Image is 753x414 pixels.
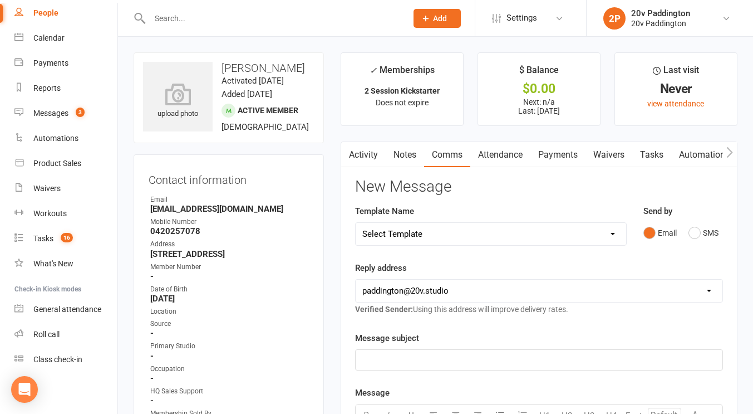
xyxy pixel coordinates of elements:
h3: New Message [355,178,723,196]
span: 16 [61,233,73,242]
a: view attendance [647,99,704,108]
div: Primary Studio [150,341,309,352]
span: Add [433,14,447,23]
div: Roll call [33,330,60,339]
strong: [STREET_ADDRESS] [150,249,309,259]
div: 20v Paddington [631,8,690,18]
span: 3 [76,108,85,117]
time: Added [DATE] [222,89,272,99]
span: Does not expire [376,98,429,107]
div: Waivers [33,184,61,193]
strong: 0420257078 [150,226,309,236]
div: Memberships [370,63,435,84]
div: People [33,8,58,17]
a: Tasks 16 [14,226,117,251]
a: Automations [671,142,737,168]
div: Date of Birth [150,284,309,295]
input: Search... [146,11,399,26]
strong: [EMAIL_ADDRESS][DOMAIN_NAME] [150,204,309,214]
div: Address [150,239,309,250]
strong: Verified Sender: [355,305,413,314]
div: upload photo [143,83,213,120]
a: Activity [341,142,386,168]
a: Payments [14,51,117,76]
a: Roll call [14,322,117,347]
div: Payments [33,59,68,67]
a: Calendar [14,26,117,51]
span: Settings [506,6,537,31]
div: Member Number [150,262,309,272]
div: Automations [33,134,78,143]
h3: [PERSON_NAME] [143,62,314,74]
a: What's New [14,251,117,276]
a: Automations [14,126,117,151]
a: Waivers [14,176,117,201]
div: General attendance [33,305,101,314]
strong: [DATE] [150,294,309,304]
a: General attendance kiosk mode [14,297,117,322]
strong: - [150,271,309,281]
strong: 2 Session Kickstarter [365,86,440,95]
div: Occupation [150,364,309,374]
span: Using this address will improve delivery rates. [355,305,568,314]
label: Reply address [355,261,407,275]
a: Workouts [14,201,117,226]
a: Reports [14,76,117,101]
div: $ Balance [519,63,559,83]
h3: Contact information [149,169,309,186]
a: Comms [424,142,470,168]
a: Messages 3 [14,101,117,126]
div: Calendar [33,33,65,42]
i: ✓ [370,65,377,76]
button: Email [643,222,677,243]
div: Mobile Number [150,217,309,227]
a: Notes [386,142,424,168]
a: Waivers [585,142,632,168]
div: Location [150,306,309,317]
div: Source [150,319,309,329]
div: Last visit [653,63,699,83]
span: Active member [238,106,298,115]
div: Product Sales [33,159,81,168]
button: Add [414,9,461,28]
p: Next: n/a Last: [DATE] [488,98,590,115]
label: Send by [643,204,672,218]
div: Never [625,83,727,95]
a: Payments [530,142,585,168]
strong: - [150,351,309,361]
strong: - [150,373,309,383]
label: Message [355,386,390,400]
div: 2P [603,7,626,30]
div: $0.00 [488,83,590,95]
div: What's New [33,259,73,268]
button: SMS [688,222,718,243]
label: Template Name [355,204,414,218]
div: Tasks [33,234,53,243]
a: Product Sales [14,151,117,176]
a: Attendance [470,142,530,168]
div: Workouts [33,209,67,218]
a: Class kiosk mode [14,347,117,372]
label: Message subject [355,332,419,345]
div: HQ Sales Support [150,386,309,397]
span: [DEMOGRAPHIC_DATA] [222,122,309,132]
div: 20v Paddington [631,18,690,28]
a: People [14,1,117,26]
strong: - [150,396,309,406]
a: Tasks [632,142,671,168]
time: Activated [DATE] [222,76,284,86]
div: Messages [33,109,68,118]
div: Class check-in [33,355,82,364]
div: Reports [33,84,61,92]
strong: - [150,328,309,338]
div: Open Intercom Messenger [11,376,38,403]
div: Email [150,194,309,205]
